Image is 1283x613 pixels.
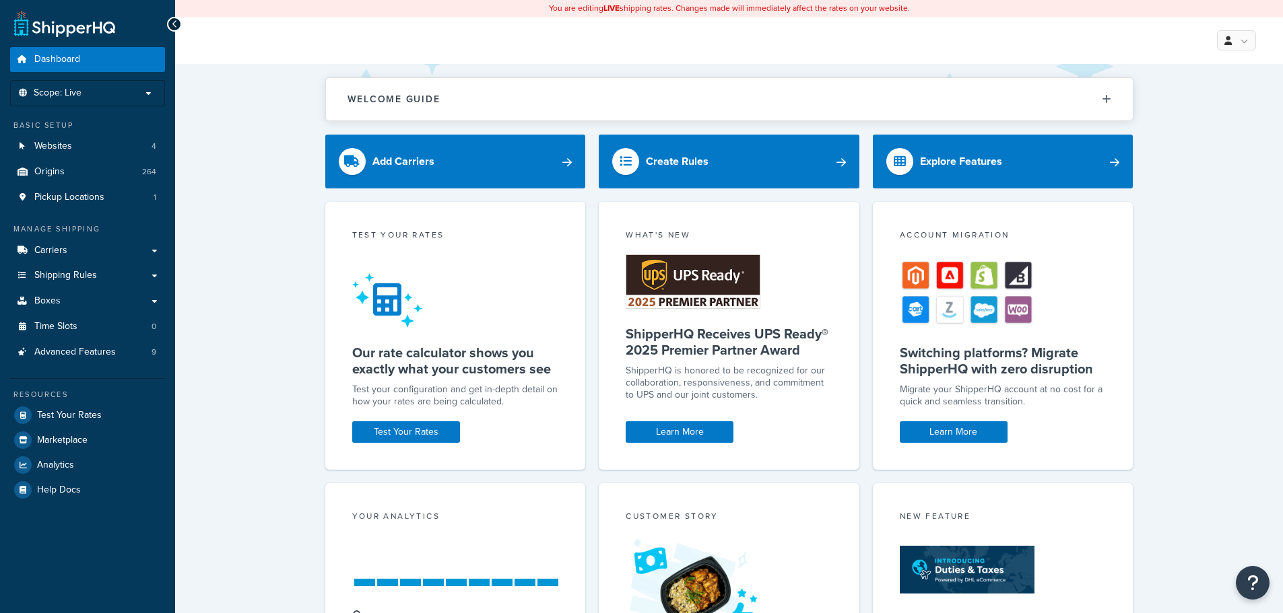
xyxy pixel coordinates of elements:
span: Analytics [37,460,74,471]
button: Open Resource Center [1236,566,1270,600]
span: Dashboard [34,54,80,65]
span: 0 [152,321,156,332]
div: Create Rules [646,152,709,171]
span: Marketplace [37,435,88,446]
h5: Switching platforms? Migrate ShipperHQ with zero disruption [900,345,1107,377]
a: Explore Features [873,135,1133,188]
a: Add Carriers [325,135,586,188]
a: Pickup Locations1 [10,185,165,210]
a: Test Your Rates [352,421,460,443]
b: LIVE [603,2,620,14]
span: Help Docs [37,484,81,496]
div: Test your rates [352,229,559,244]
a: Analytics [10,453,165,477]
div: Add Carriers [372,152,434,171]
div: Explore Features [920,152,1002,171]
a: Advanced Features9 [10,340,165,365]
span: Scope: Live [34,87,81,99]
div: Manage Shipping [10,223,165,235]
div: Account Migration [900,229,1107,244]
div: New Feature [900,510,1107,526]
a: Time Slots0 [10,314,165,339]
a: Shipping Rules [10,263,165,288]
p: ShipperHQ is honored to be recognized for our collaboration, responsiveness, and commitment to UP... [626,365,832,401]
div: What's New [626,229,832,244]
span: 264 [142,166,156,178]
div: Migrate your ShipperHQ account at no cost for a quick and seamless transition. [900,384,1107,408]
span: Origins [34,166,65,178]
li: Origins [10,159,165,184]
div: Your Analytics [352,510,559,526]
a: Help Docs [10,478,165,502]
li: Advanced Features [10,340,165,365]
li: Websites [10,134,165,159]
a: Carriers [10,238,165,263]
div: Basic Setup [10,120,165,131]
a: Marketplace [10,428,165,452]
a: Dashboard [10,47,165,72]
a: Websites4 [10,134,165,159]
span: Pickup Locations [34,192,104,203]
h2: Welcome Guide [348,94,440,104]
h5: Our rate calculator shows you exactly what your customers see [352,345,559,377]
li: Pickup Locations [10,185,165,210]
h5: ShipperHQ Receives UPS Ready® 2025 Premier Partner Award [626,326,832,358]
a: Test Your Rates [10,403,165,427]
span: Time Slots [34,321,77,332]
a: Learn More [900,421,1008,443]
a: Origins264 [10,159,165,184]
span: Carriers [34,245,67,256]
div: Test your configuration and get in-depth detail on how your rates are being calculated. [352,384,559,408]
li: Time Slots [10,314,165,339]
span: Test Your Rates [37,410,102,421]
a: Learn More [626,421,733,443]
span: Shipping Rules [34,270,97,281]
span: 4 [152,141,156,152]
span: 9 [152,347,156,358]
div: Resources [10,389,165,400]
span: Boxes [34,295,61,307]
span: Advanced Features [34,347,116,358]
button: Welcome Guide [326,78,1133,120]
span: 1 [154,192,156,203]
a: Boxes [10,289,165,314]
a: Create Rules [599,135,859,188]
span: Websites [34,141,72,152]
div: Customer Story [626,510,832,526]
